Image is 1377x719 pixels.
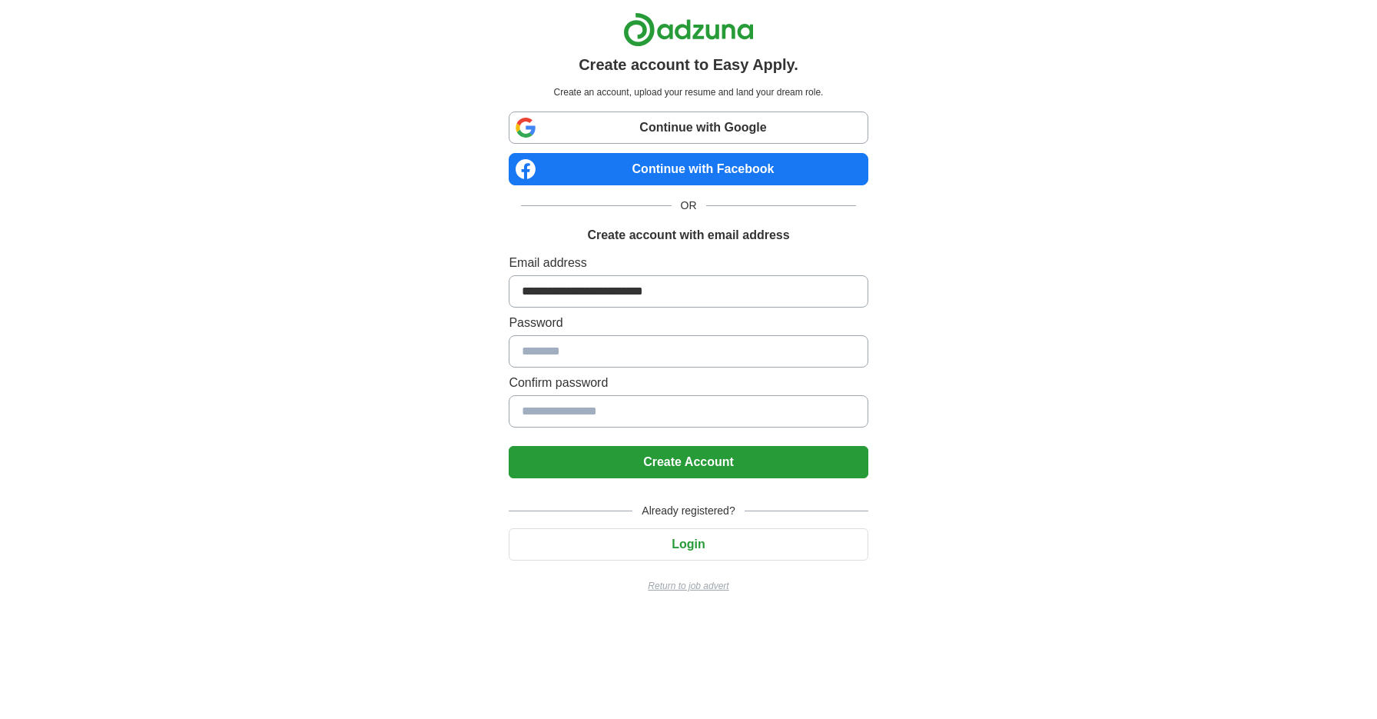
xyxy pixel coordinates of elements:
[623,12,754,47] img: Adzuna logo
[509,446,868,478] button: Create Account
[672,198,706,214] span: OR
[509,374,868,392] label: Confirm password
[509,112,868,144] a: Continue with Google
[579,53,798,76] h1: Create account to Easy Apply.
[509,153,868,185] a: Continue with Facebook
[509,254,868,272] label: Email address
[509,314,868,332] label: Password
[587,226,789,245] h1: Create account with email address
[509,538,868,551] a: Login
[509,579,868,593] a: Return to job advert
[512,85,864,99] p: Create an account, upload your resume and land your dream role.
[632,503,744,519] span: Already registered?
[509,528,868,561] button: Login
